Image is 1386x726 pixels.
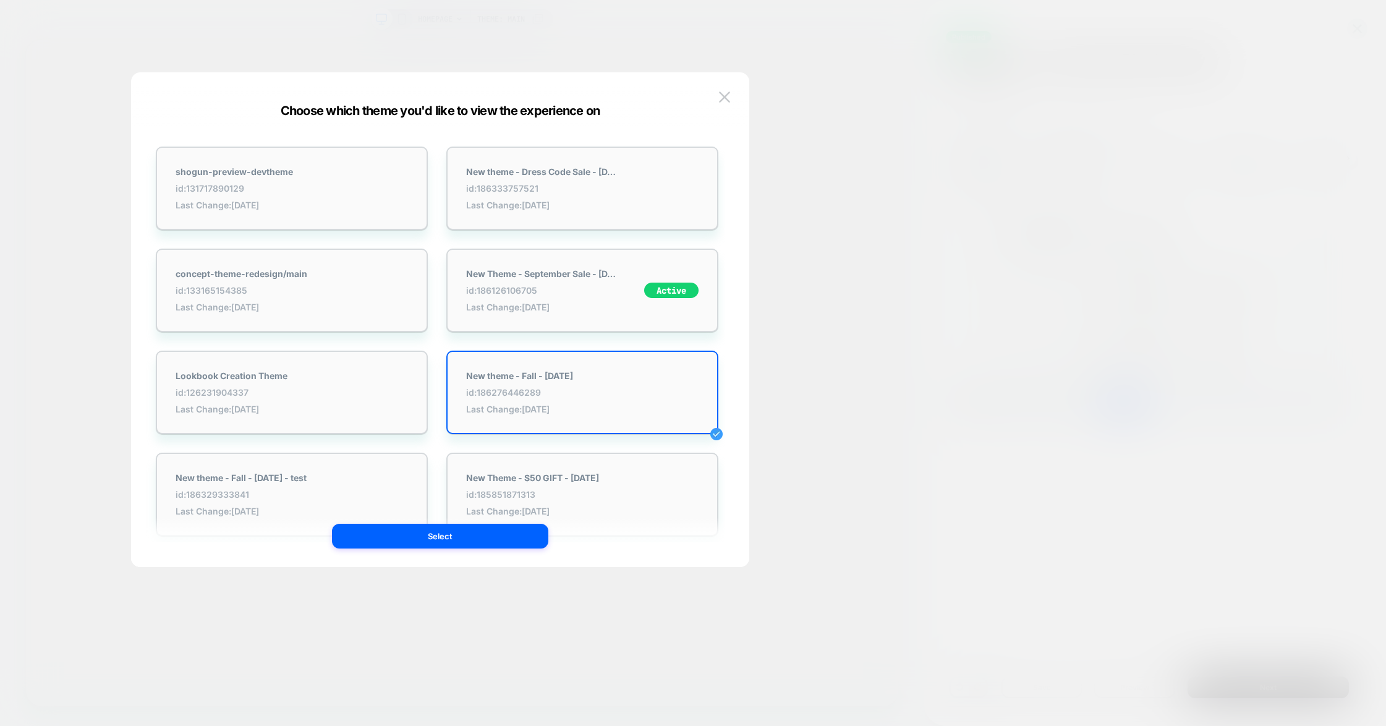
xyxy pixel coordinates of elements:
button: Select [332,524,548,549]
span: id: 186126106705 [466,285,621,296]
div: Choose which theme you'd like to view the experience on [131,103,749,118]
span: id: 133165154385 [176,285,307,296]
span: id: 186276446289 [466,387,573,398]
span: id: 186333757521 [466,183,621,194]
span: Last Change: [DATE] [466,404,573,414]
strong: New Theme - September Sale - [DATE] [466,268,621,279]
span: Last Change: [DATE] [176,506,307,516]
span: Last Change: [DATE] [176,200,293,210]
strong: New Theme - $50 GIFT - [DATE] [466,472,599,483]
span: Last Change: [DATE] [466,302,621,312]
strong: shogun-preview-devtheme [176,166,293,177]
span: id: 126231904337 [176,387,287,398]
span: Last Change: [DATE] [176,404,287,414]
strong: New theme - Dress Code Sale - [DATE] [466,166,621,177]
img: minus [710,428,723,440]
span: id: 185851871313 [466,489,599,500]
span: Last Change: [DATE] [466,200,621,210]
strong: Lookbook Creation Theme [176,370,287,381]
img: close [719,92,730,102]
span: id: 186329333841 [176,489,307,500]
span: Last Change: [DATE] [466,506,599,516]
strong: New theme - Fall - [DATE] - test [176,472,307,483]
span: id: 131717890129 [176,183,293,194]
strong: concept-theme-redesign/main [176,268,307,279]
span: Last Change: [DATE] [176,302,307,312]
div: Active [644,283,699,298]
strong: New theme - Fall - [DATE] [466,370,573,381]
